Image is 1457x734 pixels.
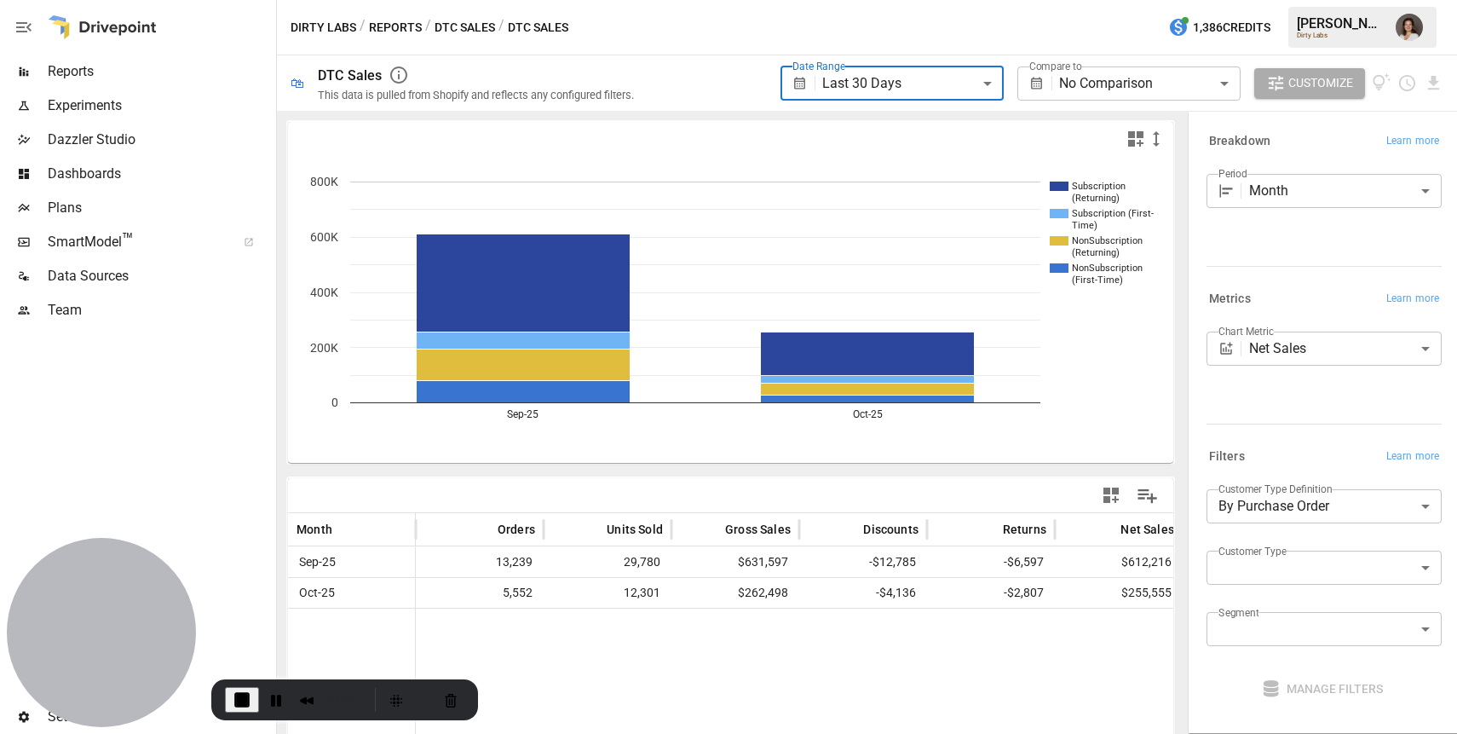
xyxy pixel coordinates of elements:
text: NonSubscription [1072,263,1143,274]
button: Customize [1254,68,1365,99]
span: $255,555 [1063,578,1174,608]
button: Manage Columns [1128,477,1166,515]
div: / [360,17,366,38]
div: Net Sales [1249,332,1442,366]
span: 13,239 [424,547,535,577]
span: Gross Sales [725,521,791,538]
div: By Purchase Order [1206,489,1442,523]
text: 800K [310,175,338,188]
text: NonSubscription [1072,235,1143,246]
span: Team [48,300,273,321]
button: Sort [977,517,1001,541]
span: Discounts [863,521,919,538]
label: Customer Type [1218,544,1287,558]
span: Month [297,521,332,538]
span: Learn more [1386,291,1439,308]
span: 5,552 [424,578,535,608]
div: No Comparison [1059,66,1240,101]
span: Customize [1288,72,1353,94]
button: DTC Sales [435,17,495,38]
button: View documentation [1372,68,1391,99]
span: -$12,785 [808,547,919,577]
span: Data Sources [48,266,273,286]
text: Sep-25 [507,408,538,420]
button: Sort [472,517,496,541]
text: 200K [310,341,338,355]
button: 1,386Credits [1161,12,1277,43]
span: Dazzler Studio [48,130,273,150]
label: Segment [1218,605,1258,620]
label: Chart Metric [1218,324,1274,338]
div: 🛍 [291,75,304,91]
button: Sort [838,517,861,541]
div: Month [1249,174,1442,208]
span: Net Sales [1120,521,1174,538]
span: Plans [48,198,273,218]
text: (Returning) [1072,193,1120,204]
button: Reports [369,17,422,38]
img: Franziska Ibscher [1396,14,1423,41]
span: 1,386 Credits [1193,17,1270,38]
span: 12,301 [552,578,663,608]
svg: A chart. [288,156,1173,463]
text: Oct-25 [853,408,883,420]
button: Schedule report [1397,73,1417,93]
text: (First-Time) [1072,275,1123,286]
label: Period [1218,166,1247,181]
span: -$4,136 [808,578,919,608]
h6: Filters [1209,448,1245,466]
text: 600K [310,230,338,244]
span: Oct-25 [297,578,406,608]
span: Sep-25 [297,547,406,577]
button: Franziska Ibscher [1385,3,1433,51]
button: Download report [1424,73,1443,93]
button: Sort [581,517,605,541]
button: Sort [700,517,723,541]
span: Last 30 Days [822,75,901,91]
text: Subscription [1072,181,1126,192]
span: 29,780 [552,547,663,577]
text: Subscription (First- [1072,208,1154,219]
text: 400K [310,286,338,299]
span: -$6,597 [936,547,1046,577]
span: Orders [498,521,535,538]
span: Reports [48,61,273,82]
button: Sort [334,517,358,541]
span: Learn more [1386,133,1439,150]
span: $612,216 [1063,547,1174,577]
h6: Breakdown [1209,132,1270,151]
div: / [498,17,504,38]
div: [PERSON_NAME] [1297,15,1385,32]
label: Date Range [792,59,845,73]
span: Units Sold [607,521,663,538]
span: Learn more [1386,448,1439,465]
text: Time) [1072,220,1097,231]
label: Customer Type Definition [1218,482,1333,496]
text: 0 [331,396,338,409]
div: This data is pulled from Shopify and reflects any configured filters. [318,89,634,101]
div: / [425,17,431,38]
label: Compare to [1029,59,1082,73]
span: $262,498 [680,578,791,608]
button: Sort [1095,517,1119,541]
div: DTC Sales [318,67,382,84]
span: Returns [1003,521,1046,538]
span: $631,597 [680,547,791,577]
span: SmartModel [48,232,225,252]
h6: Metrics [1209,290,1251,309]
text: (Returning) [1072,247,1120,258]
span: Dashboards [48,164,273,184]
span: -$2,807 [936,578,1046,608]
button: Dirty Labs [291,17,356,38]
span: ™ [122,229,134,251]
div: Dirty Labs [1297,32,1385,39]
span: Experiments [48,95,273,116]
